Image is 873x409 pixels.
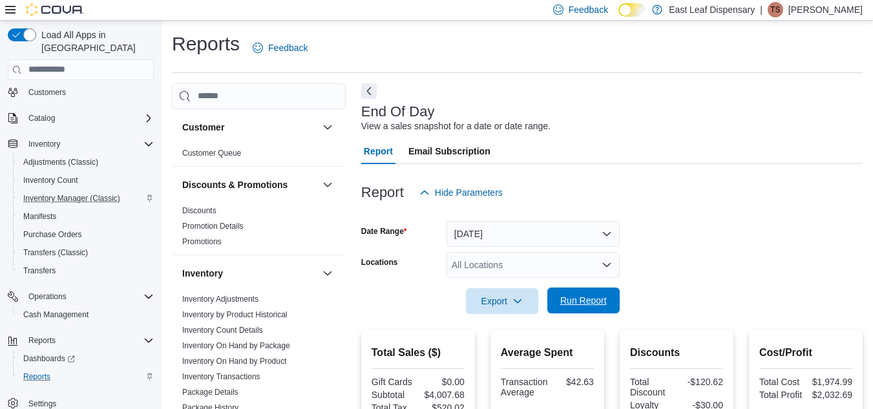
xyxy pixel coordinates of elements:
div: Customer [172,145,346,166]
span: Report [364,138,393,164]
div: $42.63 [552,377,593,387]
span: Promotions [182,236,222,247]
div: Tayler Swartwood [768,2,783,17]
span: Operations [23,289,154,304]
a: Dashboards [13,350,159,368]
a: Customers [23,85,71,100]
h3: Discounts & Promotions [182,178,288,191]
div: $0.00 [421,377,465,387]
div: Gift Cards [372,377,415,387]
div: Discounts & Promotions [172,203,346,255]
button: Reports [13,368,159,386]
button: Adjustments (Classic) [13,153,159,171]
button: Reports [3,331,159,350]
button: Inventory [182,267,317,280]
span: Dashboards [23,353,75,364]
div: $4,007.68 [421,390,465,400]
button: Purchase Orders [13,225,159,244]
span: Export [474,288,531,314]
span: Catalog [23,110,154,126]
button: [DATE] [447,221,620,247]
span: Discounts [182,205,216,216]
a: Inventory Count Details [182,326,263,335]
button: Operations [23,289,72,304]
a: Reports [18,369,56,384]
button: Catalog [23,110,60,126]
button: Inventory [23,136,65,152]
h3: End Of Day [361,104,435,120]
button: Next [361,83,377,99]
span: Promotion Details [182,221,244,231]
button: Customer [182,121,317,134]
button: Inventory Count [13,171,159,189]
button: Open list of options [602,260,612,270]
a: Inventory On Hand by Package [182,341,290,350]
a: Transfers (Classic) [18,245,93,260]
div: -$120.62 [679,377,723,387]
a: Manifests [18,209,61,224]
span: Inventory On Hand by Product [182,356,286,366]
div: Total Cost [759,377,803,387]
img: Cova [26,3,84,16]
span: Catalog [28,113,55,123]
a: Inventory by Product Historical [182,310,288,319]
button: Hide Parameters [414,180,508,205]
a: Promotions [182,237,222,246]
div: Subtotal [372,390,415,400]
span: Cash Management [18,307,154,322]
button: Customer [320,120,335,135]
button: Inventory [3,135,159,153]
span: Transfers (Classic) [18,245,154,260]
span: Manifests [18,209,154,224]
a: Inventory Transactions [182,372,260,381]
h3: Customer [182,121,224,134]
span: Purchase Orders [23,229,82,240]
span: Load All Apps in [GEOGRAPHIC_DATA] [36,28,154,54]
div: Transaction Average [501,377,548,397]
span: Inventory Count Details [182,325,263,335]
a: Inventory On Hand by Product [182,357,286,366]
span: Dashboards [18,351,154,366]
span: Cash Management [23,309,89,320]
span: Transfers (Classic) [23,247,88,258]
span: Adjustments (Classic) [23,157,98,167]
a: Package Details [182,388,238,397]
span: Feedback [569,3,608,16]
a: Feedback [247,35,313,61]
span: Purchase Orders [18,227,154,242]
span: Inventory Transactions [182,372,260,382]
span: Customers [28,87,66,98]
div: View a sales snapshot for a date or date range. [361,120,551,133]
button: Export [466,288,538,314]
span: Inventory Manager (Classic) [18,191,154,206]
a: Transfers [18,263,61,278]
span: Transfers [18,263,154,278]
p: East Leaf Dispensary [669,2,755,17]
h2: Total Sales ($) [372,345,465,361]
button: Cash Management [13,306,159,324]
a: Cash Management [18,307,94,322]
h3: Report [361,185,404,200]
button: Transfers [13,262,159,280]
button: Discounts & Promotions [182,178,317,191]
span: Reports [23,333,154,348]
span: Transfers [23,266,56,276]
span: Adjustments (Classic) [18,154,154,170]
a: Adjustments (Classic) [18,154,103,170]
span: Reports [18,369,154,384]
label: Locations [361,257,398,267]
span: Inventory Adjustments [182,294,258,304]
span: Customer Queue [182,148,241,158]
div: Total Discount [630,377,674,397]
div: Total Profit [759,390,803,400]
p: [PERSON_NAME] [788,2,863,17]
span: Inventory Manager (Classic) [23,193,120,204]
button: Operations [3,288,159,306]
span: Manifests [23,211,56,222]
span: Inventory [23,136,154,152]
span: Operations [28,291,67,302]
span: Reports [23,372,50,382]
span: Settings [28,399,56,409]
span: Inventory Count [23,175,78,185]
